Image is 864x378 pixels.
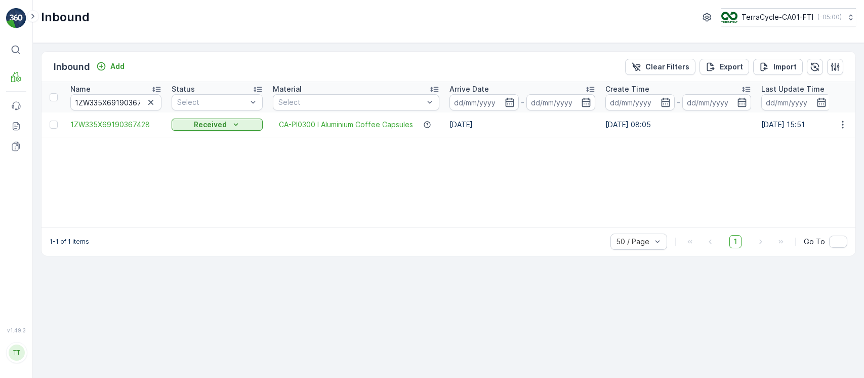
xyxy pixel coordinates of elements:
p: Create Time [605,84,649,94]
p: 1-1 of 1 items [50,238,89,246]
td: [DATE] 08:05 [600,112,756,137]
p: Clear Filters [645,62,689,72]
p: Select [278,97,424,107]
img: TC_BVHiTW6.png [721,12,737,23]
button: Import [753,59,803,75]
td: [DATE] [444,112,600,137]
button: TerraCycle-CA01-FTI(-05:00) [721,8,856,26]
div: TT [9,345,25,361]
input: dd/mm/yyyy [605,94,675,110]
button: TT [6,335,26,370]
input: dd/mm/yyyy [682,94,752,110]
span: v 1.49.3 [6,327,26,333]
p: Status [172,84,195,94]
input: dd/mm/yyyy [761,94,831,110]
input: dd/mm/yyyy [526,94,596,110]
input: Search [70,94,161,110]
a: CA-PI0300 I Aluminium Coffee Capsules [279,120,413,130]
input: dd/mm/yyyy [449,94,519,110]
p: - [677,96,680,108]
p: Name [70,84,91,94]
button: Export [700,59,749,75]
p: ( -05:00 ) [817,13,842,21]
p: Arrive Date [449,84,489,94]
img: logo [6,8,26,28]
span: Go To [804,237,825,247]
div: Toggle Row Selected [50,121,58,129]
p: - [521,96,524,108]
button: Received [172,119,263,131]
p: Material [273,84,302,94]
p: Export [720,62,743,72]
button: Clear Filters [625,59,695,75]
p: Last Update Time [761,84,825,94]
p: Import [773,62,797,72]
a: 1ZW335X69190367428 [70,120,161,130]
button: Add [92,60,129,72]
p: Add [110,61,125,71]
p: Inbound [41,9,90,25]
p: TerraCycle-CA01-FTI [742,12,813,22]
span: 1 [729,235,742,248]
p: Select [177,97,247,107]
p: Received [194,120,227,130]
p: Inbound [54,60,90,74]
